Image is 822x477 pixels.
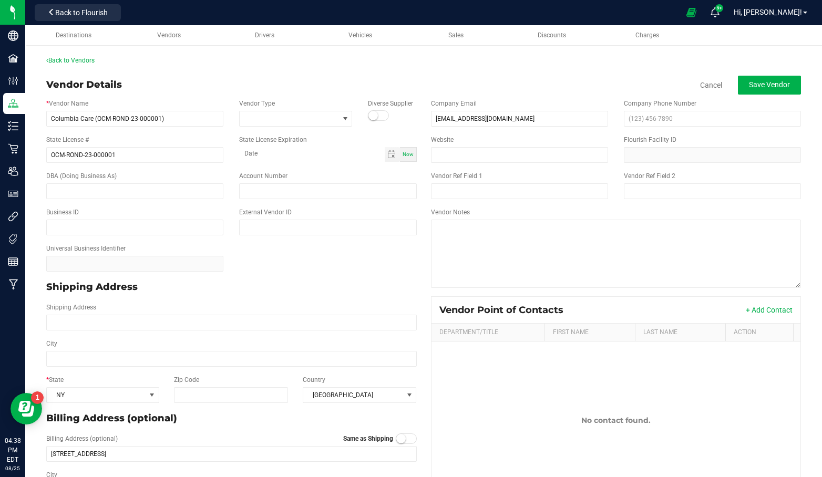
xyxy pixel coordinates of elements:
[35,4,121,21] button: Back to Flourish
[8,76,18,86] inline-svg: Configuration
[46,244,126,253] label: Universal Business Identifier
[174,375,199,385] label: Zip Code
[8,30,18,41] inline-svg: Company
[46,171,117,181] label: DBA (Doing Business As)
[303,388,403,402] span: [GEOGRAPHIC_DATA]
[734,8,802,16] span: Hi, [PERSON_NAME]!
[46,411,417,426] p: Billing Address (optional)
[8,279,18,289] inline-svg: Manufacturing
[56,32,91,39] span: Destinations
[255,32,274,39] span: Drivers
[239,135,307,144] label: State License Expiration
[8,256,18,267] inline-svg: Reports
[5,436,20,464] p: 04:38 PM EDT
[348,32,372,39] span: Vehicles
[749,80,790,89] span: Save Vendor
[439,304,571,316] div: Vendor Point of Contacts
[8,234,18,244] inline-svg: Tags
[46,135,89,144] label: State License #
[725,324,793,341] th: Action
[5,464,20,472] p: 08/25
[303,375,325,385] label: Country
[157,32,181,39] span: Vendors
[8,53,18,64] inline-svg: Facilities
[46,99,88,108] label: Vendor Name
[403,151,414,157] span: Now
[343,434,393,443] label: Same as Shipping
[448,32,464,39] span: Sales
[239,99,275,108] label: Vendor Type
[8,98,18,109] inline-svg: Distribution
[431,324,544,341] th: Department/Title
[635,32,659,39] span: Charges
[431,171,482,181] label: Vendor Ref Field 1
[46,208,79,217] label: Business ID
[46,57,95,64] a: Back to Vendors
[11,393,42,424] iframe: Resource center
[700,80,722,90] a: Cancel
[8,211,18,222] inline-svg: Integrations
[624,171,675,181] label: Vendor Ref Field 2
[368,99,413,108] label: Diverse Supplier
[8,143,18,154] inline-svg: Retail
[624,111,801,127] input: (123) 456-7890
[738,76,801,95] button: Save Vendor
[544,324,635,341] th: First Name
[624,99,696,108] label: Company Phone Number
[239,171,287,181] label: Account Number
[47,388,146,402] span: NY
[46,303,96,312] label: Shipping Address
[680,2,703,23] span: Open Ecommerce Menu
[55,8,108,17] span: Back to Flourish
[431,99,477,108] label: Company Email
[385,147,400,162] span: Toggle calendar
[46,339,57,348] label: City
[239,208,292,217] label: External Vendor ID
[8,121,18,131] inline-svg: Inventory
[431,135,454,144] label: Website
[746,305,793,315] button: + Add Contact
[624,135,676,144] label: Flourish Facility ID
[46,375,64,385] label: State
[46,434,118,443] label: Billing Address (optional)
[46,280,417,294] p: Shipping Address
[239,147,384,160] input: Date
[46,78,122,92] div: Vendor Details
[431,208,470,217] label: Vendor Notes
[8,189,18,199] inline-svg: User Roles
[538,32,566,39] span: Discounts
[31,391,44,404] iframe: Resource center unread badge
[635,324,725,341] th: Last Name
[717,6,722,11] span: 9+
[8,166,18,177] inline-svg: Users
